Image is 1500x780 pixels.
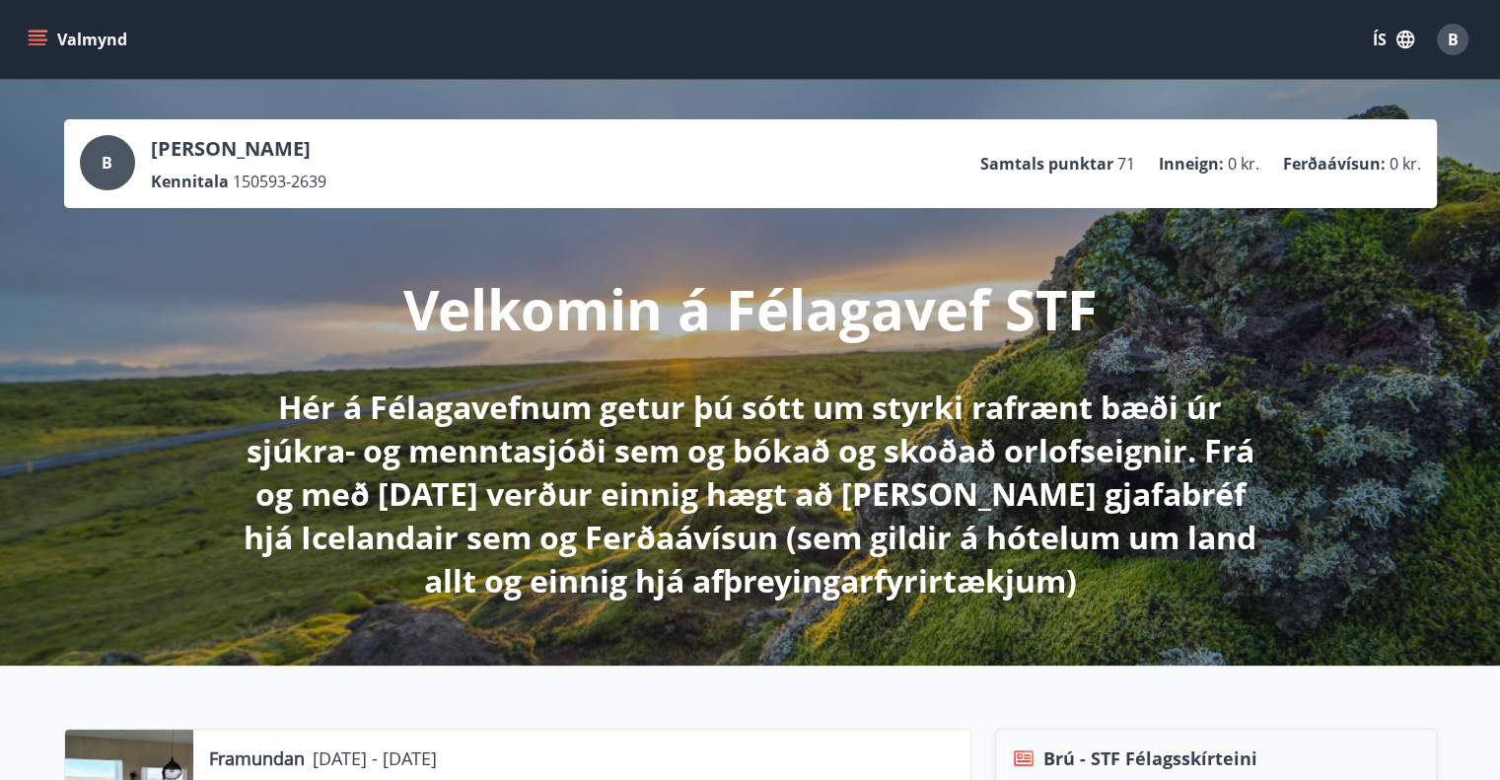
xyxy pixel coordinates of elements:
p: [DATE] - [DATE] [313,745,437,771]
span: Brú - STF Félagsskírteini [1043,745,1257,771]
p: Samtals punktar [980,153,1113,175]
span: 71 [1117,153,1135,175]
span: 0 kr. [1390,153,1421,175]
button: ÍS [1362,22,1425,57]
span: 150593-2639 [233,171,326,192]
span: 0 kr. [1228,153,1259,175]
p: Hér á Félagavefnum getur þú sótt um styrki rafrænt bæði úr sjúkra- og menntasjóði sem og bókað og... [230,386,1271,603]
p: Inneign : [1159,153,1224,175]
p: Framundan [209,745,305,771]
button: B [1429,16,1476,63]
span: B [1448,29,1459,50]
p: Kennitala [151,171,229,192]
p: [PERSON_NAME] [151,135,326,163]
button: menu [24,22,135,57]
p: Velkomin á Félagavef STF [403,271,1098,346]
p: Ferðaávísun : [1283,153,1386,175]
span: B [102,152,112,174]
